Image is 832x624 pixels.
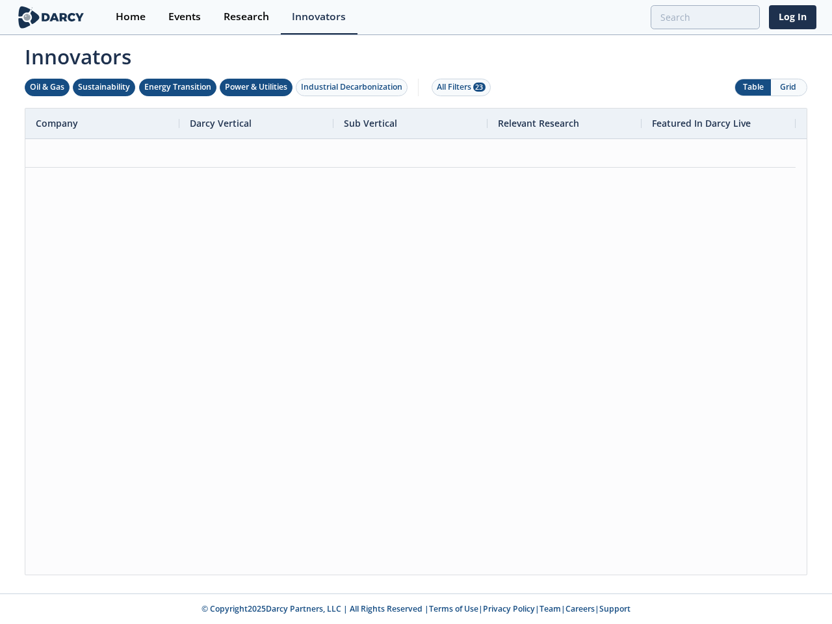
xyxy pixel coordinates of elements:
span: Sub Vertical [344,117,397,129]
div: Industrial Decarbonization [301,81,402,93]
button: Power & Utilities [220,79,292,96]
span: Featured In Darcy Live [652,117,751,129]
button: Oil & Gas [25,79,70,96]
div: Innovators [292,12,346,22]
div: All Filters [437,81,486,93]
div: Events [168,12,201,22]
div: Sustainability [78,81,130,93]
span: Company [36,117,78,129]
div: Oil & Gas [30,81,64,93]
button: Industrial Decarbonization [296,79,408,96]
button: Sustainability [73,79,135,96]
button: Table [735,79,771,96]
button: Energy Transition [139,79,216,96]
div: Research [224,12,269,22]
p: © Copyright 2025 Darcy Partners, LLC | All Rights Reserved | | | | | [18,603,814,615]
a: Log In [769,5,816,29]
span: Darcy Vertical [190,117,252,129]
a: Privacy Policy [483,603,535,614]
a: Support [599,603,630,614]
a: Team [539,603,561,614]
div: Energy Transition [144,81,211,93]
div: Home [116,12,146,22]
button: All Filters 23 [432,79,491,96]
a: Terms of Use [429,603,478,614]
img: logo-wide.svg [16,6,86,29]
span: Innovators [16,36,816,71]
span: Relevant Research [498,117,579,129]
input: Advanced Search [651,5,760,29]
a: Careers [565,603,595,614]
div: Power & Utilities [225,81,287,93]
span: 23 [473,83,486,92]
button: Grid [771,79,807,96]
